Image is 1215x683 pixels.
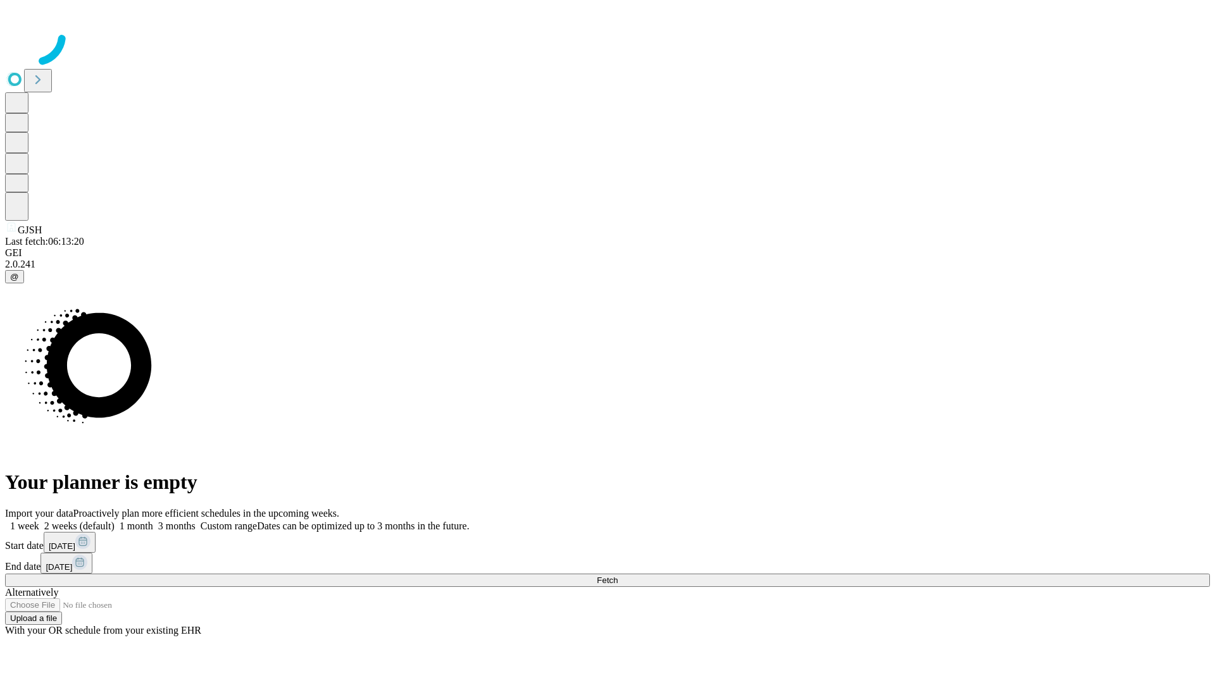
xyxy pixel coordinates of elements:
[40,553,92,574] button: [DATE]
[18,225,42,235] span: GJSH
[5,574,1210,587] button: Fetch
[5,553,1210,574] div: End date
[5,236,84,247] span: Last fetch: 06:13:20
[5,270,24,283] button: @
[5,612,62,625] button: Upload a file
[49,541,75,551] span: [DATE]
[5,587,58,598] span: Alternatively
[5,259,1210,270] div: 2.0.241
[5,625,201,636] span: With your OR schedule from your existing EHR
[201,520,257,531] span: Custom range
[10,520,39,531] span: 1 week
[10,272,19,281] span: @
[120,520,153,531] span: 1 month
[5,532,1210,553] div: Start date
[46,562,72,572] span: [DATE]
[73,508,339,519] span: Proactively plan more efficient schedules in the upcoming weeks.
[257,520,469,531] span: Dates can be optimized up to 3 months in the future.
[5,508,73,519] span: Import your data
[597,575,618,585] span: Fetch
[5,247,1210,259] div: GEI
[44,520,115,531] span: 2 weeks (default)
[5,471,1210,494] h1: Your planner is empty
[158,520,196,531] span: 3 months
[44,532,96,553] button: [DATE]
